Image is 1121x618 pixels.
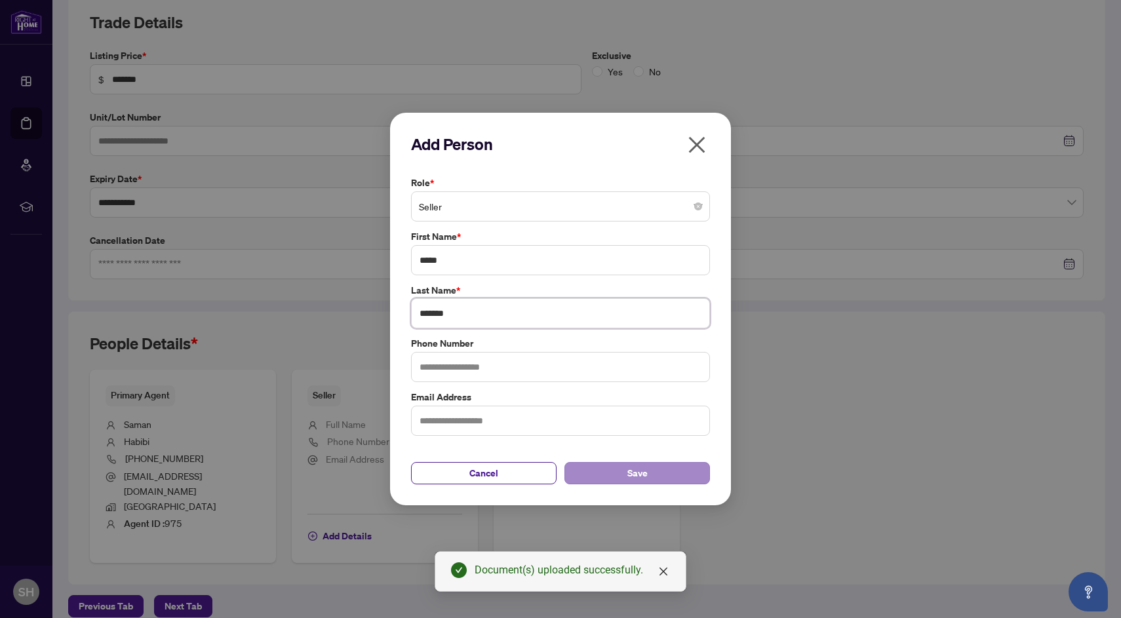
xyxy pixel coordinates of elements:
a: Close [656,564,671,579]
label: Last Name [411,283,710,298]
label: Role [411,176,710,190]
span: check-circle [451,562,467,578]
button: Open asap [1069,572,1108,611]
label: First Name [411,229,710,244]
span: Cancel [469,463,498,484]
span: close-circle [694,203,702,210]
span: close [686,134,707,155]
span: Seller [419,194,702,219]
button: Save [564,462,710,484]
span: close [658,566,669,577]
h2: Add Person [411,134,710,155]
button: Cancel [411,462,557,484]
label: Email Address [411,390,710,404]
div: Document(s) uploaded successfully. [475,562,670,578]
span: Save [627,463,648,484]
label: Phone Number [411,336,710,351]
